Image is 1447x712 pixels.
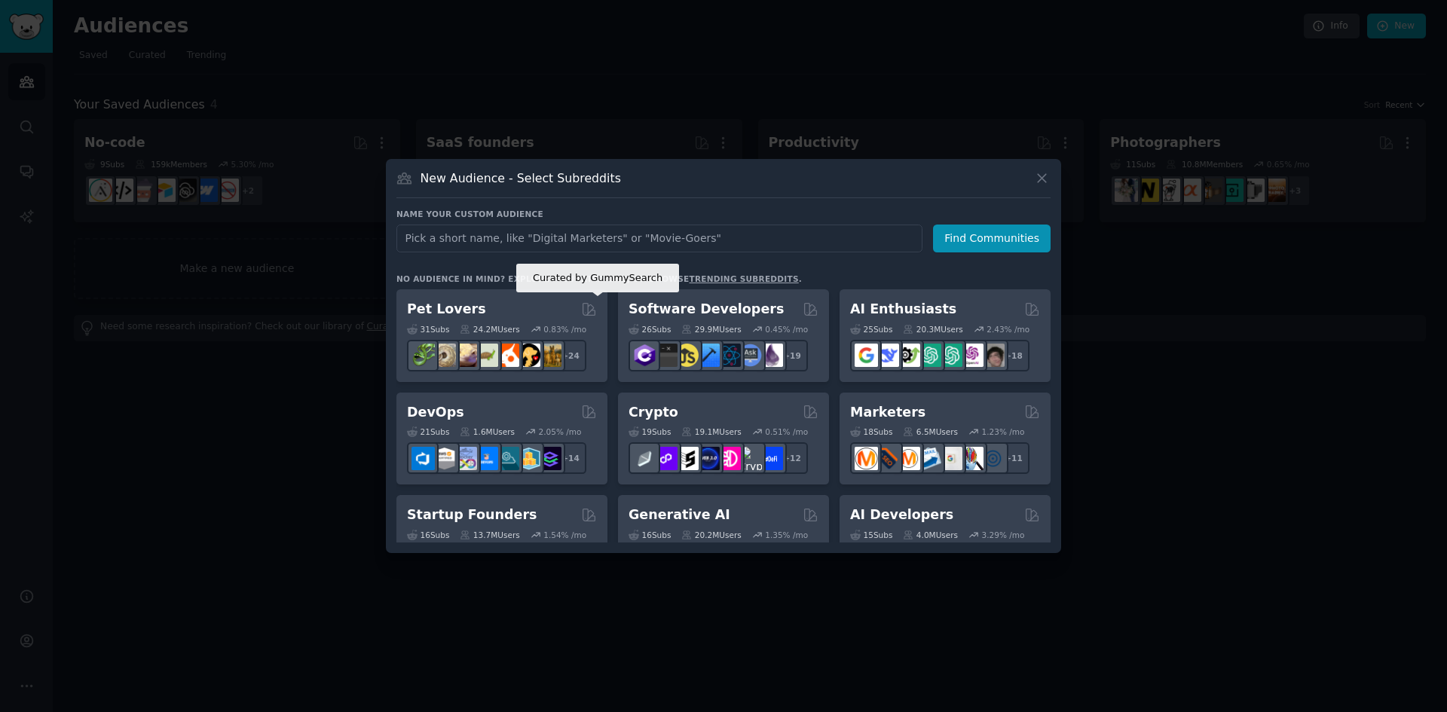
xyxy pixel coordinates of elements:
[933,225,1051,252] button: Find Communities
[411,447,435,470] img: azuredevops
[407,300,486,319] h2: Pet Lovers
[981,447,1005,470] img: OnlineMarketing
[876,447,899,470] img: bigseo
[407,426,449,437] div: 21 Sub s
[903,426,958,437] div: 6.5M Users
[517,344,540,367] img: PetAdvice
[460,426,515,437] div: 1.6M Users
[717,447,741,470] img: defiblockchain
[517,447,540,470] img: aws_cdk
[681,426,741,437] div: 19.1M Users
[960,344,984,367] img: OpenAIDev
[629,403,678,422] h2: Crypto
[496,447,519,470] img: platformengineering
[765,426,808,437] div: 0.51 % /mo
[421,170,621,186] h3: New Audience - Select Subreddits
[633,344,656,367] img: csharp
[407,506,537,524] h2: Startup Founders
[407,324,449,335] div: 31 Sub s
[987,324,1029,335] div: 2.43 % /mo
[855,344,878,367] img: GoogleGeminiAI
[939,344,962,367] img: chatgpt_prompts_
[555,442,586,474] div: + 14
[433,344,456,367] img: ballpython
[939,447,962,470] img: googleads
[675,344,699,367] img: learnjavascript
[850,506,953,524] h2: AI Developers
[776,340,808,371] div: + 19
[918,344,941,367] img: chatgpt_promptDesign
[696,447,720,470] img: web3
[982,530,1025,540] div: 3.29 % /mo
[998,442,1029,474] div: + 11
[739,447,762,470] img: CryptoNews
[760,344,783,367] img: elixir
[918,447,941,470] img: Emailmarketing
[850,324,892,335] div: 25 Sub s
[496,344,519,367] img: cockatiel
[681,324,741,335] div: 29.9M Users
[538,447,561,470] img: PlatformEngineers
[903,530,958,540] div: 4.0M Users
[629,300,784,319] h2: Software Developers
[981,344,1005,367] img: ArtificalIntelligence
[681,530,741,540] div: 20.2M Users
[396,209,1051,219] h3: Name your custom audience
[765,530,808,540] div: 1.35 % /mo
[717,344,741,367] img: reactnative
[739,344,762,367] img: AskComputerScience
[960,447,984,470] img: MarketingResearch
[850,300,956,319] h2: AI Enthusiasts
[689,274,798,283] a: trending subreddits
[629,324,671,335] div: 26 Sub s
[982,426,1025,437] div: 1.23 % /mo
[876,344,899,367] img: DeepSeek
[629,530,671,540] div: 16 Sub s
[407,403,464,422] h2: DevOps
[460,324,519,335] div: 24.2M Users
[539,426,582,437] div: 2.05 % /mo
[897,447,920,470] img: AskMarketing
[855,447,878,470] img: content_marketing
[454,447,477,470] img: Docker_DevOps
[776,442,808,474] div: + 12
[998,340,1029,371] div: + 18
[654,447,678,470] img: 0xPolygon
[654,344,678,367] img: software
[460,530,519,540] div: 13.7M Users
[543,530,586,540] div: 1.54 % /mo
[850,403,925,422] h2: Marketers
[675,447,699,470] img: ethstaker
[538,344,561,367] img: dogbreed
[903,324,962,335] div: 20.3M Users
[850,530,892,540] div: 15 Sub s
[475,344,498,367] img: turtle
[396,225,922,252] input: Pick a short name, like "Digital Marketers" or "Movie-Goers"
[850,426,892,437] div: 18 Sub s
[897,344,920,367] img: AItoolsCatalog
[629,426,671,437] div: 19 Sub s
[696,344,720,367] img: iOSProgramming
[555,340,586,371] div: + 24
[407,530,449,540] div: 16 Sub s
[454,344,477,367] img: leopardgeckos
[765,324,808,335] div: 0.45 % /mo
[433,447,456,470] img: AWS_Certified_Experts
[760,447,783,470] img: defi_
[633,447,656,470] img: ethfinance
[396,273,802,284] div: No audience in mind? Explore a curated one, or browse .
[629,506,730,524] h2: Generative AI
[411,344,435,367] img: herpetology
[475,447,498,470] img: DevOpsLinks
[543,324,586,335] div: 0.83 % /mo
